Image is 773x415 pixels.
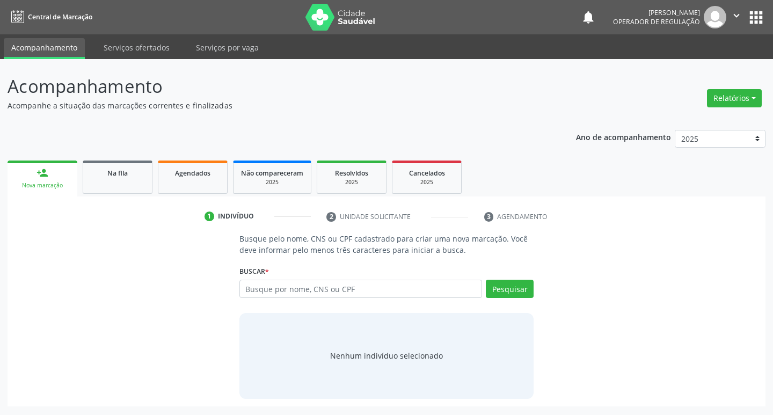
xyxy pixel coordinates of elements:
[726,6,747,28] button: 
[704,6,726,28] img: img
[8,100,538,111] p: Acompanhe a situação das marcações correntes e finalizadas
[409,169,445,178] span: Cancelados
[239,263,269,280] label: Buscar
[8,73,538,100] p: Acompanhamento
[4,38,85,59] a: Acompanhamento
[613,8,700,17] div: [PERSON_NAME]
[218,212,254,221] div: Indivíduo
[15,181,70,190] div: Nova marcação
[747,8,765,27] button: apps
[107,169,128,178] span: Na fila
[28,12,92,21] span: Central de Marcação
[707,89,762,107] button: Relatórios
[241,169,303,178] span: Não compareceram
[486,280,534,298] button: Pesquisar
[613,17,700,26] span: Operador de regulação
[96,38,177,57] a: Serviços ofertados
[241,178,303,186] div: 2025
[239,233,534,256] p: Busque pelo nome, CNS ou CPF cadastrado para criar uma nova marcação. Você deve informar pelo men...
[175,169,210,178] span: Agendados
[400,178,454,186] div: 2025
[581,10,596,25] button: notifications
[37,167,48,179] div: person_add
[330,350,443,361] div: Nenhum indivíduo selecionado
[335,169,368,178] span: Resolvidos
[731,10,742,21] i: 
[205,212,214,221] div: 1
[325,178,378,186] div: 2025
[8,8,92,26] a: Central de Marcação
[188,38,266,57] a: Serviços por vaga
[576,130,671,143] p: Ano de acompanhamento
[239,280,483,298] input: Busque por nome, CNS ou CPF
